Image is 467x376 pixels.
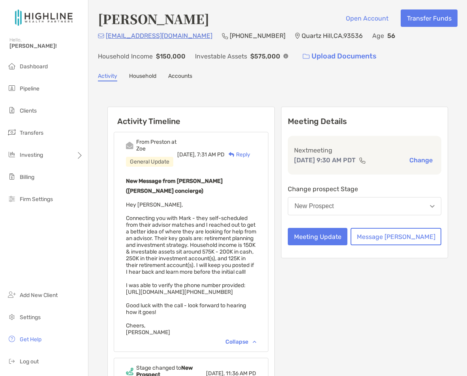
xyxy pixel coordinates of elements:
span: [DATE], [177,151,196,158]
img: get-help icon [7,334,17,344]
img: Open dropdown arrow [430,205,435,208]
span: Dashboard [20,63,48,70]
span: Pipeline [20,85,39,92]
p: $575,000 [250,51,280,61]
img: Zoe Logo [9,3,79,32]
img: Email Icon [98,34,104,38]
p: $150,000 [156,51,186,61]
img: investing icon [7,150,17,159]
div: Reply [225,150,250,159]
img: Phone Icon [222,33,228,39]
p: Investable Assets [195,51,247,61]
img: communication type [359,157,366,164]
div: From Preston at Zoe [136,139,177,152]
div: New Prospect [294,203,334,210]
img: Event icon [126,368,133,375]
p: Change prospect Stage [288,184,441,194]
a: Accounts [168,73,192,81]
img: Info Icon [283,54,288,58]
h4: [PERSON_NAME] [98,9,209,28]
p: 56 [387,31,395,41]
p: [DATE] 9:30 AM PDT [294,155,356,165]
span: Add New Client [20,292,58,299]
span: 7:31 AM PD [197,151,225,158]
button: Transfer Funds [401,9,458,27]
img: Chevron icon [253,340,256,343]
button: Message [PERSON_NAME] [351,228,441,245]
span: Investing [20,152,43,158]
p: [PHONE_NUMBER] [230,31,285,41]
img: Reply icon [229,152,234,157]
span: Settings [20,314,41,321]
span: Billing [20,174,34,180]
button: Open Account [339,9,394,27]
div: Collapse [225,338,256,345]
b: New Message from [PERSON_NAME] ([PERSON_NAME] concierge) [126,178,223,194]
img: Location Icon [295,33,300,39]
a: Upload Documents [298,48,382,65]
p: Meeting Details [288,117,441,126]
button: Meeting Update [288,228,347,245]
a: Activity [98,73,117,81]
a: Household [129,73,156,81]
img: Event icon [126,142,133,149]
p: [EMAIL_ADDRESS][DOMAIN_NAME] [106,31,212,41]
span: Get Help [20,336,41,343]
img: clients icon [7,105,17,115]
p: Quartz Hill , CA , 93536 [302,31,363,41]
span: Clients [20,107,37,114]
img: billing icon [7,172,17,181]
p: Household Income [98,51,153,61]
span: Firm Settings [20,196,53,203]
button: Change [407,156,435,164]
span: Log out [20,358,39,365]
img: button icon [303,54,309,59]
img: settings icon [7,312,17,321]
span: Hey [PERSON_NAME], Connecting you with Mark - they self-scheduled from their advisor matches and ... [126,201,256,336]
p: Next meeting [294,145,435,155]
span: Transfers [20,130,43,136]
img: add_new_client icon [7,290,17,299]
img: dashboard icon [7,61,17,71]
img: transfers icon [7,128,17,137]
h6: Activity Timeline [108,107,274,126]
span: [PERSON_NAME]! [9,43,83,49]
button: New Prospect [288,197,441,215]
p: Age [372,31,384,41]
div: General Update [126,157,173,167]
img: firm-settings icon [7,194,17,203]
img: pipeline icon [7,83,17,93]
img: logout icon [7,356,17,366]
